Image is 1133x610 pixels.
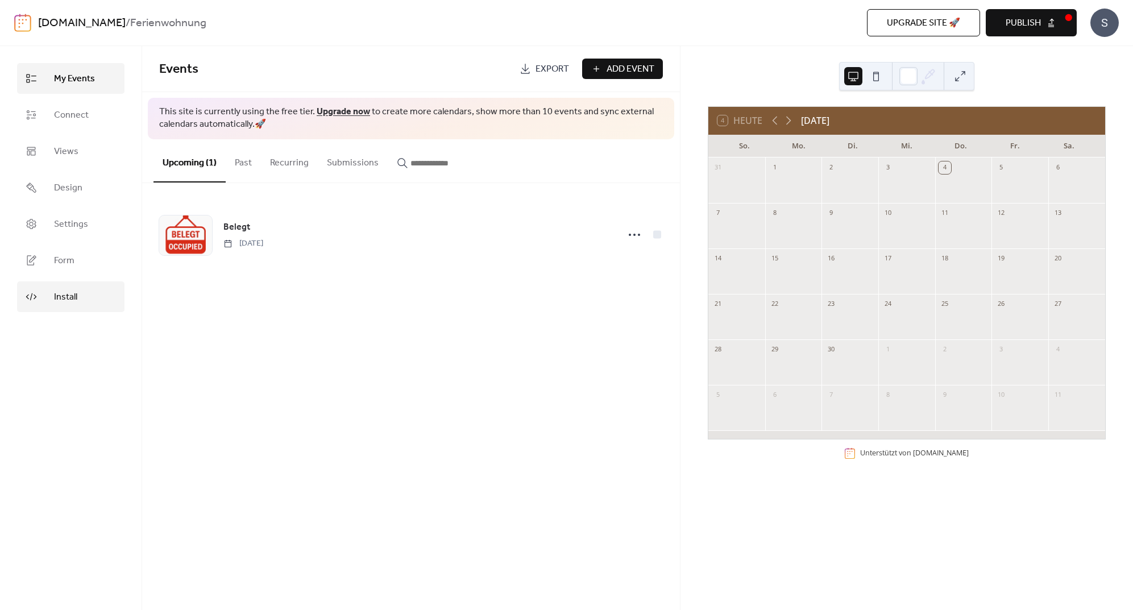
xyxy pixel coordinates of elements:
button: Past [226,139,261,181]
div: 31 [712,161,724,174]
div: 1 [769,161,781,174]
span: My Events [54,72,95,86]
a: [DOMAIN_NAME] [38,13,126,34]
div: 8 [882,389,894,401]
div: 6 [769,389,781,401]
div: 7 [712,207,724,219]
div: 4 [939,161,951,174]
div: [DATE] [801,114,829,127]
div: 10 [995,389,1007,401]
span: Add Event [607,63,654,76]
a: Design [17,172,124,203]
button: Add Event [582,59,663,79]
div: 7 [825,389,837,401]
div: 9 [939,389,951,401]
a: Upgrade now [317,103,370,121]
div: 3 [995,343,1007,356]
div: 5 [712,389,724,401]
b: / [126,13,130,34]
a: Install [17,281,124,312]
div: So. [717,135,771,157]
span: This site is currently using the free tier. to create more calendars, show more than 10 events an... [159,106,663,131]
div: 12 [995,207,1007,219]
div: 24 [882,298,894,310]
div: 25 [939,298,951,310]
div: Mo. [771,135,825,157]
div: 9 [825,207,837,219]
div: Di. [825,135,879,157]
div: 2 [825,161,837,174]
button: Upgrade site 🚀 [867,9,980,36]
div: 23 [825,298,837,310]
div: 5 [995,161,1007,174]
span: Publish [1006,16,1041,30]
b: Ferienwohnung [130,13,206,34]
div: Do. [933,135,987,157]
div: 11 [939,207,951,219]
button: Submissions [318,139,388,181]
div: 13 [1052,207,1064,219]
div: 4 [1052,343,1064,356]
span: Belegt [223,221,250,234]
span: Form [54,254,74,268]
div: S [1090,9,1119,37]
div: 1 [882,343,894,356]
div: 27 [1052,298,1064,310]
a: My Events [17,63,124,94]
div: 15 [769,252,781,265]
span: Upgrade site 🚀 [887,16,960,30]
div: 20 [1052,252,1064,265]
div: Sa. [1042,135,1096,157]
a: Form [17,245,124,276]
div: 2 [939,343,951,356]
div: 26 [995,298,1007,310]
div: 29 [769,343,781,356]
button: Publish [986,9,1077,36]
div: 3 [882,161,894,174]
div: 8 [769,207,781,219]
div: Mi. [879,135,933,157]
div: Unterstützt von [860,448,969,458]
div: 30 [825,343,837,356]
span: Connect [54,109,89,122]
span: Views [54,145,78,159]
div: 14 [712,252,724,265]
span: Settings [54,218,88,231]
a: [DOMAIN_NAME] [913,448,969,458]
div: 10 [882,207,894,219]
a: Connect [17,99,124,130]
span: Export [536,63,569,76]
div: 11 [1052,389,1064,401]
div: 16 [825,252,837,265]
img: logo [14,14,31,32]
a: Export [511,59,578,79]
div: 22 [769,298,781,310]
a: Views [17,136,124,167]
span: Events [159,57,198,82]
div: 19 [995,252,1007,265]
div: 17 [882,252,894,265]
div: 18 [939,252,951,265]
div: 6 [1052,161,1064,174]
span: Install [54,291,77,304]
button: Upcoming (1) [153,139,226,182]
div: 21 [712,298,724,310]
div: 28 [712,343,724,356]
a: Belegt [223,220,250,235]
button: Recurring [261,139,318,181]
div: Fr. [988,135,1042,157]
span: Design [54,181,82,195]
span: [DATE] [223,238,263,250]
a: Settings [17,209,124,239]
